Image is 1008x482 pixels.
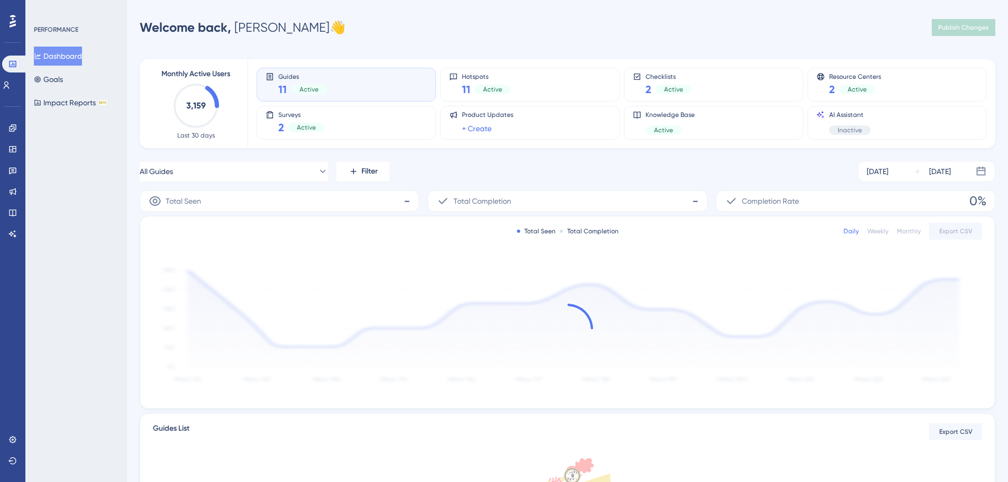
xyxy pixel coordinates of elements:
span: 11 [278,82,287,97]
span: Active [654,126,673,134]
span: Inactive [838,126,862,134]
span: AI Assistant [829,111,870,119]
span: Hotspots [462,72,511,80]
a: + Create [462,122,492,135]
button: Publish Changes [932,19,995,36]
span: Export CSV [939,428,973,436]
span: Active [848,85,867,94]
span: Guides [278,72,327,80]
span: Guides List [153,422,189,441]
div: [PERSON_NAME] 👋 [140,19,346,36]
span: Checklists [646,72,692,80]
span: 0% [969,193,986,210]
text: 3,159 [186,101,206,111]
span: 2 [278,120,284,135]
div: [DATE] [929,165,951,178]
span: Last 30 days [177,131,215,140]
span: Active [483,85,502,94]
div: [DATE] [867,165,888,178]
span: Active [664,85,683,94]
button: Export CSV [929,223,982,240]
span: Filter [361,165,378,178]
div: Total Completion [560,227,619,235]
span: Welcome back, [140,20,231,35]
span: Knowledge Base [646,111,695,119]
button: Export CSV [929,423,982,440]
span: Product Updates [462,111,513,119]
span: Publish Changes [938,23,989,32]
div: Daily [843,227,859,235]
div: BETA [98,100,107,105]
span: Surveys [278,111,324,118]
span: - [692,193,698,210]
span: Total Completion [453,195,511,207]
button: Goals [34,70,63,89]
span: Active [299,85,319,94]
span: Completion Rate [742,195,799,207]
button: Dashboard [34,47,82,66]
button: All Guides [140,161,328,182]
span: Monthly Active Users [161,68,230,80]
span: Export CSV [939,227,973,235]
button: Impact ReportsBETA [34,93,107,112]
span: Resource Centers [829,72,881,80]
button: Filter [337,161,389,182]
span: Active [297,123,316,132]
span: - [404,193,410,210]
span: Total Seen [166,195,201,207]
div: PERFORMANCE [34,25,78,34]
span: All Guides [140,165,173,178]
div: Weekly [867,227,888,235]
span: 11 [462,82,470,97]
div: Total Seen [517,227,556,235]
div: Monthly [897,227,921,235]
span: 2 [646,82,651,97]
span: 2 [829,82,835,97]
